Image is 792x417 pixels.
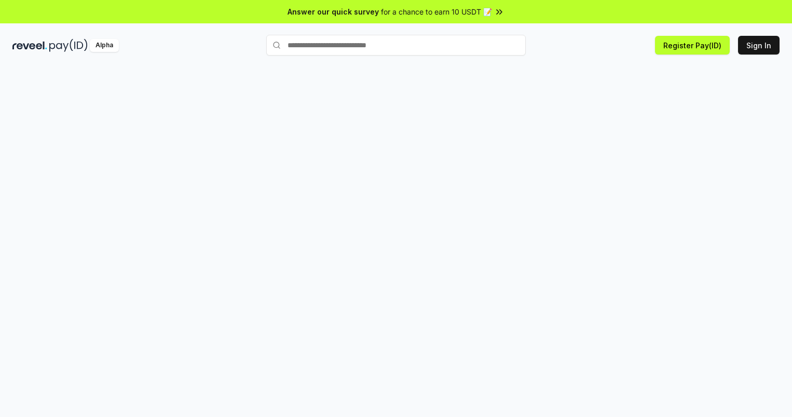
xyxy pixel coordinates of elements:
[12,39,47,52] img: reveel_dark
[655,36,730,55] button: Register Pay(ID)
[738,36,780,55] button: Sign In
[381,6,492,17] span: for a chance to earn 10 USDT 📝
[90,39,119,52] div: Alpha
[49,39,88,52] img: pay_id
[288,6,379,17] span: Answer our quick survey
